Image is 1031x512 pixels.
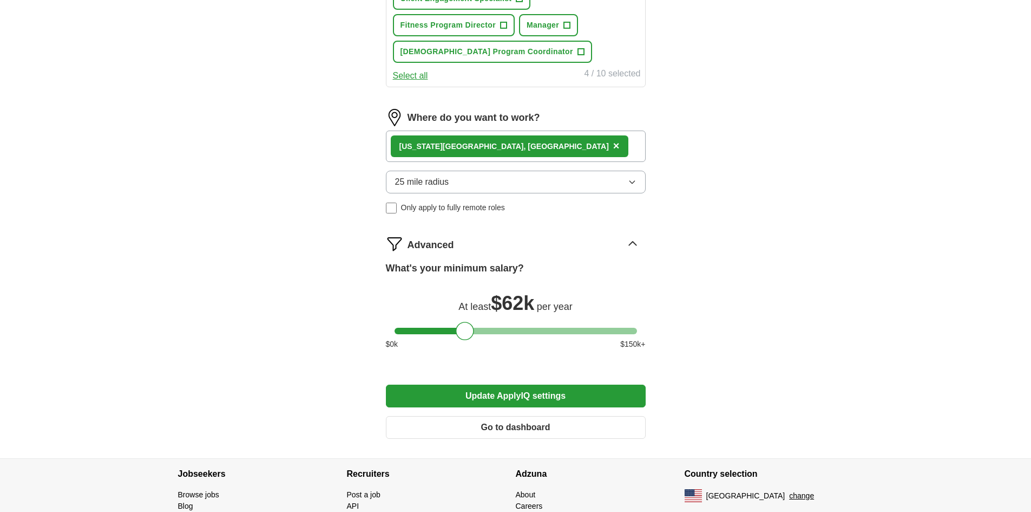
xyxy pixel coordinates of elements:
button: 25 mile radius [386,171,646,193]
label: Where do you want to work? [408,111,540,125]
button: Fitness Program Director [393,14,515,36]
button: Manager [519,14,578,36]
a: Careers [516,502,543,510]
span: $ 150 k+ [620,339,645,350]
img: US flag [685,489,702,502]
div: [US_STATE][GEOGRAPHIC_DATA], [GEOGRAPHIC_DATA] [399,141,609,152]
span: Manager [527,20,559,31]
span: Advanced [408,238,454,252]
a: Blog [178,502,193,510]
h4: Country selection [685,459,853,489]
a: About [516,490,536,499]
span: [DEMOGRAPHIC_DATA] Program Coordinator [400,46,573,57]
span: At least [458,301,491,312]
span: Only apply to fully remote roles [401,202,505,213]
a: API [347,502,359,510]
span: [GEOGRAPHIC_DATA] [706,490,785,502]
span: Fitness Program Director [400,20,496,31]
span: per year [537,301,573,312]
button: × [613,138,620,154]
input: Only apply to fully remote roles [386,203,397,213]
button: Select all [393,69,428,82]
img: filter [386,235,403,252]
span: $ 0 k [386,339,398,350]
label: What's your minimum salary? [386,261,524,276]
span: × [613,140,620,152]
img: location.png [386,109,403,126]
button: Go to dashboard [386,416,646,439]
button: change [789,490,814,502]
button: Update ApplyIQ settings [386,385,646,407]
a: Post a job [347,490,380,499]
span: $ 62k [491,292,534,314]
span: 25 mile radius [395,176,449,189]
a: Browse jobs [178,490,219,499]
div: 4 / 10 selected [584,67,640,82]
button: [DEMOGRAPHIC_DATA] Program Coordinator [393,41,592,63]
